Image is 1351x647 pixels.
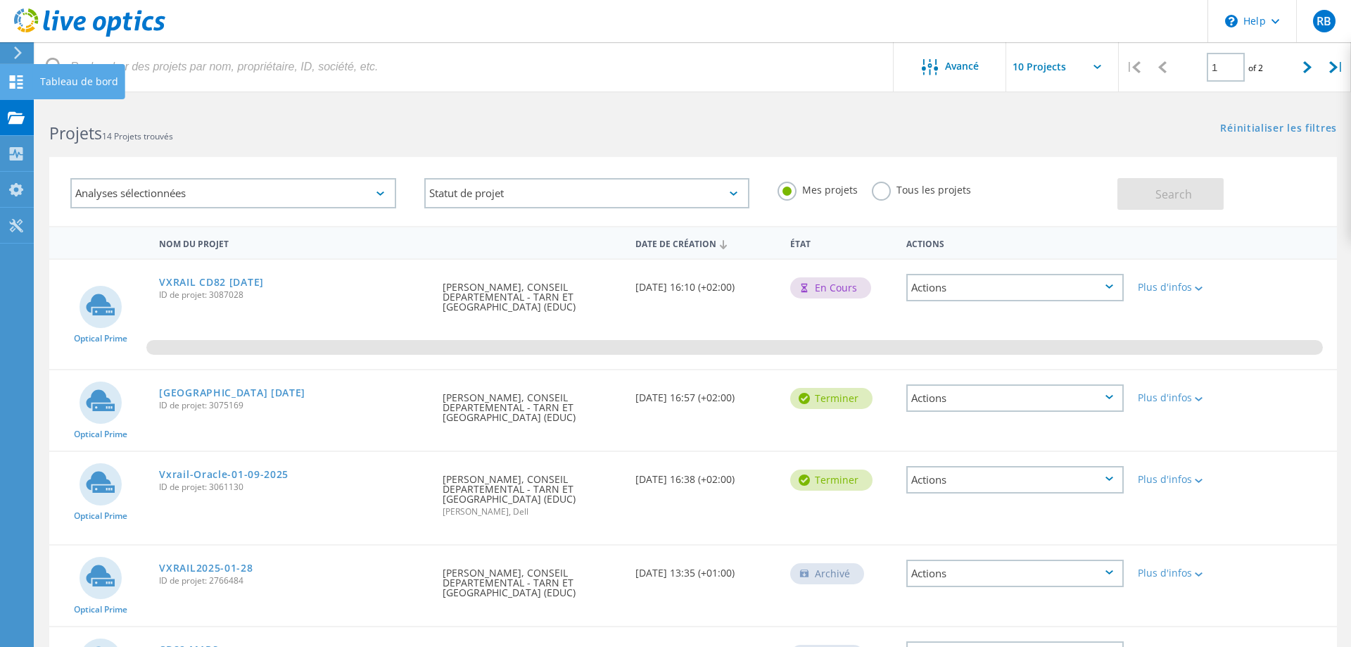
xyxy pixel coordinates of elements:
div: Actions [899,230,1131,256]
div: Date de création [628,230,783,256]
input: Rechercher des projets par nom, propriétaire, ID, société, etc. [35,42,894,92]
div: [DATE] 16:38 (+02:00) [628,452,783,498]
div: [PERSON_NAME], CONSEIL DEPARTEMENTAL - TARN ET [GEOGRAPHIC_DATA] (EDUC) [436,546,629,612]
span: 14 Projets trouvés [102,130,173,142]
span: RB [1317,15,1331,27]
span: Optical Prime [74,334,127,343]
button: Search [1117,178,1224,210]
div: Plus d'infos [1138,393,1226,403]
div: Archivé [790,563,864,584]
div: État [783,230,899,256]
span: Optical Prime [74,512,127,520]
span: ID de projet: 3087028 [159,291,429,299]
div: Actions [906,560,1124,587]
div: Terminer [790,470,873,491]
span: ID de projet: 2766484 [159,577,429,585]
div: [DATE] 16:10 (+02:00) [628,260,783,306]
span: Avancé [945,61,979,71]
div: Nom du projet [152,230,436,256]
div: Tableau de bord [40,77,118,87]
a: VXRAIL2025-01-28 [159,563,253,573]
div: En cours [790,277,871,299]
div: Plus d'infos [1138,475,1226,484]
span: ID de projet: 3061130 [159,483,429,491]
div: Statut de projet [424,178,750,208]
div: Actions [906,384,1124,412]
div: Actions [906,274,1124,301]
a: Live Optics Dashboard [14,30,165,39]
div: [PERSON_NAME], CONSEIL DEPARTEMENTAL - TARN ET [GEOGRAPHIC_DATA] (EDUC) [436,260,629,326]
div: Actions [906,466,1124,494]
span: of 2 [1248,62,1263,74]
span: ID de projet: 3075169 [159,401,429,410]
div: Analyses sélectionnées [70,178,396,208]
div: Terminer [790,388,873,409]
div: Plus d'infos [1138,568,1226,578]
div: | [1322,42,1351,92]
b: Projets [49,122,102,144]
svg: \n [1225,15,1238,27]
a: VXRAIL CD82 [DATE] [159,277,264,287]
div: [DATE] 13:35 (+01:00) [628,546,783,592]
a: Réinitialiser les filtres [1220,123,1337,135]
div: [PERSON_NAME], CONSEIL DEPARTEMENTAL - TARN ET [GEOGRAPHIC_DATA] (EDUC) [436,452,629,530]
div: | [1119,42,1148,92]
label: Mes projets [778,182,858,195]
span: Optical Prime [74,605,127,614]
span: Optical Prime [74,430,127,439]
a: Vxrail-Oracle-01-09-2025 [159,470,288,479]
div: [PERSON_NAME], CONSEIL DEPARTEMENTAL - TARN ET [GEOGRAPHIC_DATA] (EDUC) [436,370,629,436]
a: [GEOGRAPHIC_DATA] [DATE] [159,388,305,398]
span: Search [1155,187,1192,202]
div: [DATE] 16:57 (+02:00) [628,370,783,417]
div: Plus d'infos [1138,282,1226,292]
label: Tous les projets [872,182,971,195]
span: [PERSON_NAME], Dell [443,508,622,516]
